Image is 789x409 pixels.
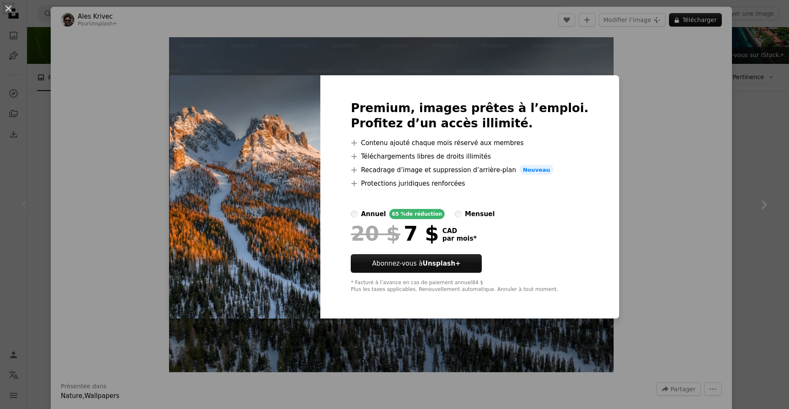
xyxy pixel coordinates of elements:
[351,254,482,273] button: Abonnez-vous àUnsplash+
[351,138,589,148] li: Contenu ajouté chaque mois réservé aux membres
[351,178,589,189] li: Protections juridiques renforcées
[389,209,445,219] div: 65 % de réduction
[423,260,461,267] strong: Unsplash+
[442,227,477,235] span: CAD
[442,235,477,242] span: par mois *
[465,209,495,219] div: mensuel
[351,151,589,162] li: Téléchargements libres de droits illimités
[361,209,386,219] div: annuel
[455,211,461,217] input: mensuel
[351,101,589,131] h2: Premium, images prêtes à l’emploi. Profitez d’un accès illimité.
[351,222,400,244] span: 20 $
[351,280,589,293] div: * Facturé à l’avance en cas de paiement annuel 84 $ Plus les taxes applicables. Renouvellement au...
[351,211,358,217] input: annuel65 %de réduction
[170,75,320,319] img: premium_photo-1672762542894-caaa8d4f0a77
[519,165,553,175] span: Nouveau
[351,222,439,244] div: 7 $
[351,165,589,175] li: Recadrage d’image et suppression d’arrière-plan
